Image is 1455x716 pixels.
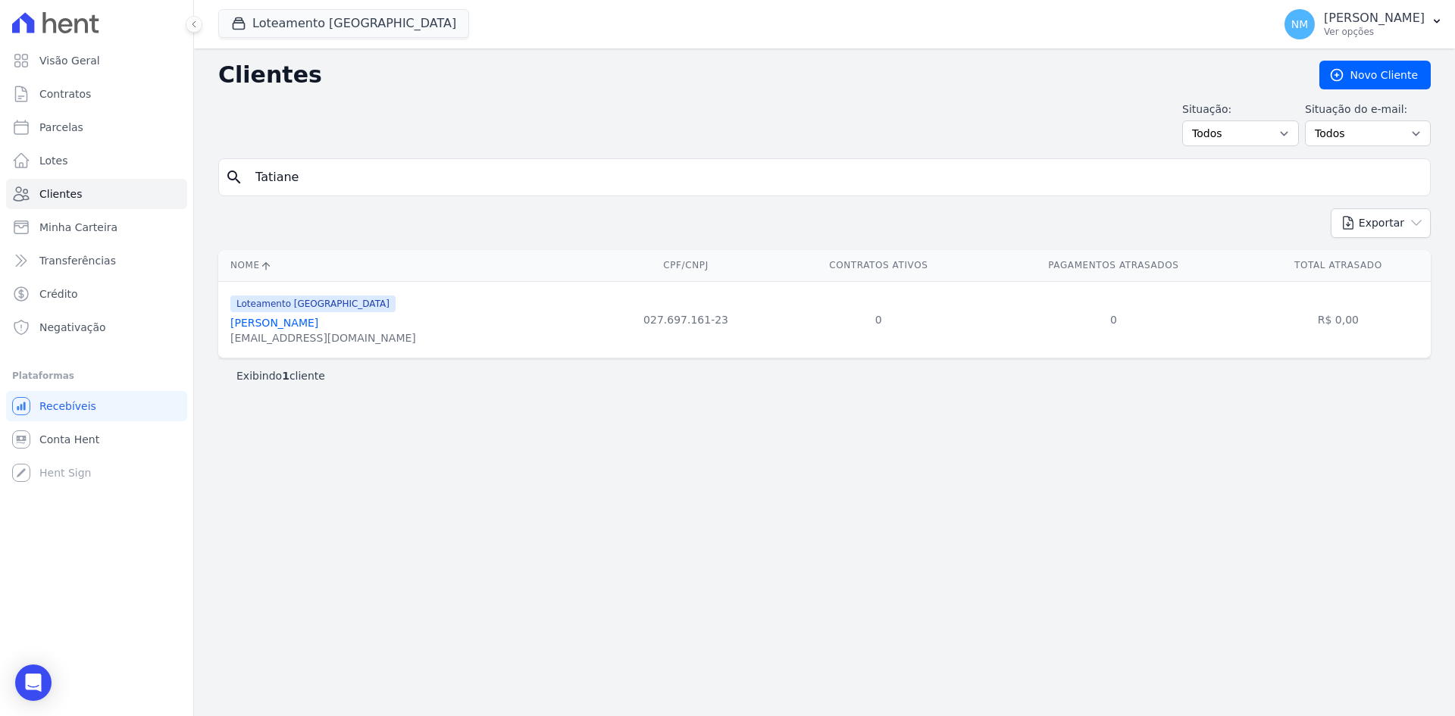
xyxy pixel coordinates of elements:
div: Plataformas [12,367,181,385]
span: Negativação [39,320,106,335]
th: Pagamentos Atrasados [981,250,1246,281]
a: Lotes [6,145,187,176]
span: Lotes [39,153,68,168]
h2: Clientes [218,61,1295,89]
a: Parcelas [6,112,187,142]
a: Crédito [6,279,187,309]
span: Visão Geral [39,53,100,68]
span: NM [1291,19,1309,30]
th: Nome [218,250,596,281]
div: Open Intercom Messenger [15,664,52,701]
a: Visão Geral [6,45,187,76]
span: Clientes [39,186,82,202]
label: Situação do e-mail: [1305,102,1431,117]
input: Buscar por nome, CPF ou e-mail [246,162,1424,192]
button: Loteamento [GEOGRAPHIC_DATA] [218,9,469,38]
th: Contratos Ativos [776,250,981,281]
span: Crédito [39,286,78,302]
span: Contratos [39,86,91,102]
a: Recebíveis [6,391,187,421]
td: 0 [981,281,1246,358]
button: NM [PERSON_NAME] Ver opções [1272,3,1455,45]
th: Total Atrasado [1246,250,1431,281]
a: Conta Hent [6,424,187,455]
b: 1 [282,370,289,382]
span: Minha Carteira [39,220,117,235]
td: R$ 0,00 [1246,281,1431,358]
a: Minha Carteira [6,212,187,242]
a: Transferências [6,245,187,276]
span: Loteamento [GEOGRAPHIC_DATA] [230,295,396,312]
a: Contratos [6,79,187,109]
a: Novo Cliente [1319,61,1431,89]
i: search [225,168,243,186]
p: Exibindo cliente [236,368,325,383]
td: 0 [776,281,981,358]
td: 027.697.161-23 [596,281,775,358]
p: [PERSON_NAME] [1324,11,1425,26]
button: Exportar [1331,208,1431,238]
span: Recebíveis [39,399,96,414]
a: Clientes [6,179,187,209]
span: Transferências [39,253,116,268]
p: Ver opções [1324,26,1425,38]
label: Situação: [1182,102,1299,117]
th: CPF/CNPJ [596,250,775,281]
span: Parcelas [39,120,83,135]
a: Negativação [6,312,187,342]
span: Conta Hent [39,432,99,447]
div: [EMAIL_ADDRESS][DOMAIN_NAME] [230,330,416,345]
a: [PERSON_NAME] [230,317,318,329]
